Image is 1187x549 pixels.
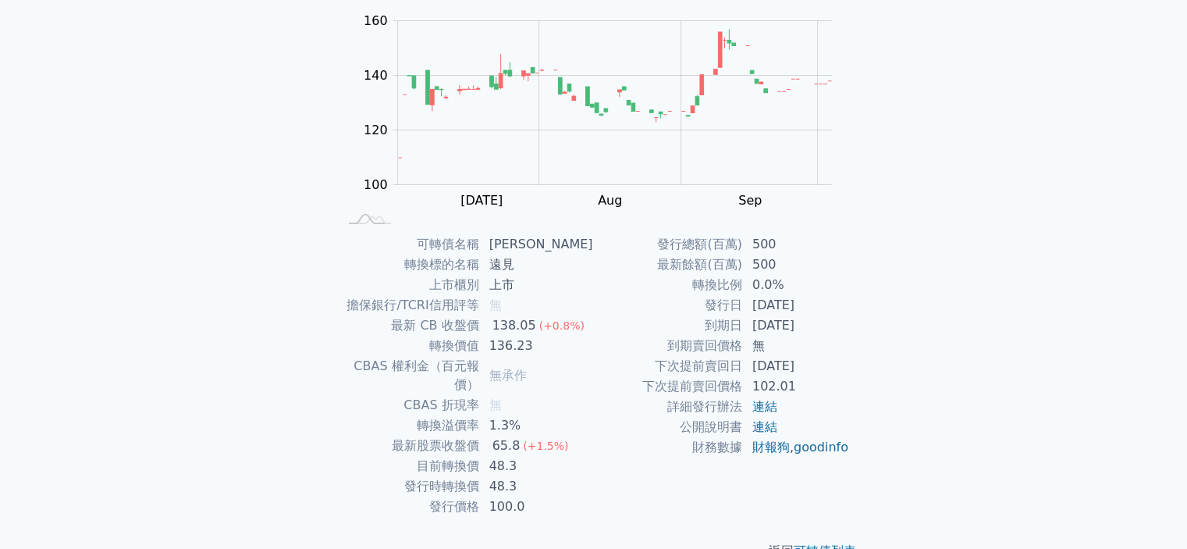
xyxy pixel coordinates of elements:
td: 財務數據 [594,437,743,458]
td: 轉換溢價率 [338,415,480,436]
td: 擔保銀行/TCRI信用評等 [338,295,480,315]
td: 公開說明書 [594,417,743,437]
td: 最新股票收盤價 [338,436,480,456]
td: 遠見 [480,255,594,275]
td: 500 [743,234,850,255]
td: 詳細發行辦法 [594,397,743,417]
td: [DATE] [743,315,850,336]
td: 下次提前賣回日 [594,356,743,376]
a: 連結 [752,399,777,414]
tspan: 140 [364,68,388,83]
g: Chart [355,13,855,208]
div: 138.05 [489,316,539,335]
tspan: Sep [738,193,762,208]
td: 無 [743,336,850,356]
span: 無承作 [489,368,527,383]
tspan: [DATE] [460,193,503,208]
div: 65.8 [489,437,524,455]
a: goodinfo [794,440,848,455]
td: 102.01 [743,376,850,397]
span: (+0.8%) [539,319,585,332]
td: 上市 [480,275,594,295]
td: 500 [743,255,850,275]
g: Series [398,30,831,159]
td: 到期日 [594,315,743,336]
tspan: 100 [364,177,388,192]
tspan: 160 [364,13,388,28]
span: 無 [489,397,502,412]
td: 轉換標的名稱 [338,255,480,275]
td: CBAS 折現率 [338,395,480,415]
td: 0.0% [743,275,850,295]
td: 發行價格 [338,497,480,517]
tspan: 120 [364,123,388,137]
td: 最新餘額(百萬) [594,255,743,275]
td: [DATE] [743,295,850,315]
td: 轉換價值 [338,336,480,356]
td: [PERSON_NAME] [480,234,594,255]
span: (+1.5%) [523,440,568,452]
td: 48.3 [480,476,594,497]
td: 發行時轉換價 [338,476,480,497]
span: 無 [489,298,502,312]
td: 上市櫃別 [338,275,480,295]
td: 136.23 [480,336,594,356]
td: 可轉債名稱 [338,234,480,255]
td: , [743,437,850,458]
td: CBAS 權利金（百元報價） [338,356,480,395]
td: 到期賣回價格 [594,336,743,356]
td: [DATE] [743,356,850,376]
td: 下次提前賣回價格 [594,376,743,397]
td: 1.3% [480,415,594,436]
a: 財報狗 [752,440,790,455]
td: 最新 CB 收盤價 [338,315,480,336]
td: 100.0 [480,497,594,517]
td: 轉換比例 [594,275,743,295]
td: 發行日 [594,295,743,315]
td: 發行總額(百萬) [594,234,743,255]
td: 48.3 [480,456,594,476]
a: 連結 [752,419,777,434]
tspan: Aug [598,193,622,208]
td: 目前轉換價 [338,456,480,476]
